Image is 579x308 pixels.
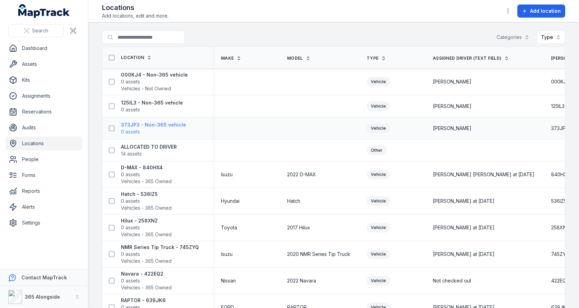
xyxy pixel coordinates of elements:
a: NMR Series Tip Truck - 745ZYQ0 assetsVehicles - 365 Owned [121,244,199,265]
a: 125IL3 - Non-365 vehicle0 assets [121,99,183,113]
span: [PERSON_NAME] [PERSON_NAME] at [DATE] [433,171,535,178]
a: Assignments [6,89,82,103]
strong: Hatch - 536IZ5 [121,191,172,198]
span: 536IZ5 [551,198,567,205]
a: Navara - 422EQ20 assetsVehicles - 365 Owned [121,270,172,291]
a: Locations [6,137,82,150]
h2: Locations [102,3,169,12]
strong: RAPTOR - 639JK6 [121,297,172,304]
span: 0 assets [121,106,140,113]
span: 14 assets [121,150,142,157]
span: Assigned Driver (Text field) [433,56,501,61]
span: 000KJ4 [551,78,569,85]
span: Isuzu [221,251,233,258]
span: [PERSON_NAME] at [DATE] [433,198,495,205]
span: Vehicles - 365 Owned [121,231,172,238]
span: 2022 Navara [287,277,316,284]
a: Dashboard [6,41,82,55]
span: 0 assets [121,128,140,135]
a: Hatch - 536IZ50 assetsVehicles - 365 Owned [121,191,172,211]
span: [PERSON_NAME] [433,125,471,132]
a: Kits [6,73,82,87]
span: 0 assets [121,78,140,85]
span: Isuzu [221,171,233,178]
button: Search [8,24,64,37]
strong: NMR Series Tip Truck - 745ZYQ [121,244,199,251]
a: 373JP3 - Non-365 vehicle0 assets [121,121,186,135]
span: 2017 Hilux [287,224,310,231]
button: Type [537,31,565,44]
span: 0 assets [121,251,140,258]
span: Toyota [221,224,237,231]
a: Location [121,55,152,60]
strong: ALLOCATED TO DRIVER [121,143,177,150]
button: Add location [517,4,565,18]
strong: D-MAX - 840HX4 [121,164,172,171]
span: Search [32,27,48,34]
span: 0 assets [121,198,140,205]
div: Vehicle [367,196,390,206]
span: Vehicles - 365 Owned [121,258,172,265]
a: Hilux - 258XNZ0 assetsVehicles - 365 Owned [121,217,172,238]
a: Make [221,56,241,61]
span: 0 assets [121,224,140,231]
strong: 365 Alongside [25,294,60,300]
button: Categories [492,31,534,44]
strong: Contact MapTrack [21,275,67,280]
span: Make [221,56,234,61]
strong: 125IL3 - Non-365 vehicle [121,99,183,106]
a: Settings [6,216,82,230]
span: Vehicles - 365 Owned [121,178,172,185]
div: Vehicle [367,101,390,111]
div: Vehicle [367,276,390,286]
span: [PERSON_NAME] [433,103,471,110]
a: 000KJ4 - Non-365 vehicle0 assetsVehicles - Not Owned [121,71,188,92]
span: [PERSON_NAME] [433,78,471,85]
div: Vehicle [367,249,390,259]
span: Vehicles - 365 Owned [121,284,172,291]
span: Vehicles - 365 Owned [121,205,172,211]
span: Type [367,56,378,61]
span: Location [121,55,144,60]
div: Vehicle [367,123,390,133]
a: Reservations [6,105,82,119]
a: Model [287,56,311,61]
span: 745ZYQ [551,251,570,258]
a: Audits [6,121,82,135]
strong: 373JP3 - Non-365 vehicle [121,121,186,128]
a: Assets [6,57,82,71]
span: Not checked out [433,277,471,284]
a: People [6,152,82,166]
span: 125IL3 [551,103,565,110]
span: Add location [530,8,561,14]
div: Other [367,146,387,155]
div: Vehicle [367,77,390,87]
span: Nissan [221,277,236,284]
a: Reports [6,184,82,198]
a: Assigned Driver (Text field) [433,56,509,61]
span: Hatch [287,198,300,205]
span: Hyundai [221,198,240,205]
a: ALLOCATED TO DRIVER14 assets [121,143,177,157]
span: Model [287,56,303,61]
span: 840HX4 [551,171,570,178]
span: 2022 D-MAX [287,171,316,178]
a: MapTrack [18,4,70,18]
a: D-MAX - 840HX40 assetsVehicles - 365 Owned [121,164,172,185]
div: Vehicle [367,170,390,179]
a: Forms [6,168,82,182]
a: Type [367,56,386,61]
span: [PERSON_NAME] at [DATE] [433,251,495,258]
strong: 000KJ4 - Non-365 vehicle [121,71,188,78]
strong: Hilux - 258XNZ [121,217,172,224]
span: 422EQ2 [551,277,569,284]
strong: Navara - 422EQ2 [121,270,172,277]
span: Add locations, edit and more. [102,12,169,19]
a: Alerts [6,200,82,214]
span: [PERSON_NAME] at [DATE] [433,224,495,231]
span: Vehicles - Not Owned [121,85,171,92]
span: 0 assets [121,277,140,284]
span: 373JP3 [551,125,568,132]
span: 2020 NMR Series Tip Truck [287,251,350,258]
span: 258XNZ [551,224,570,231]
